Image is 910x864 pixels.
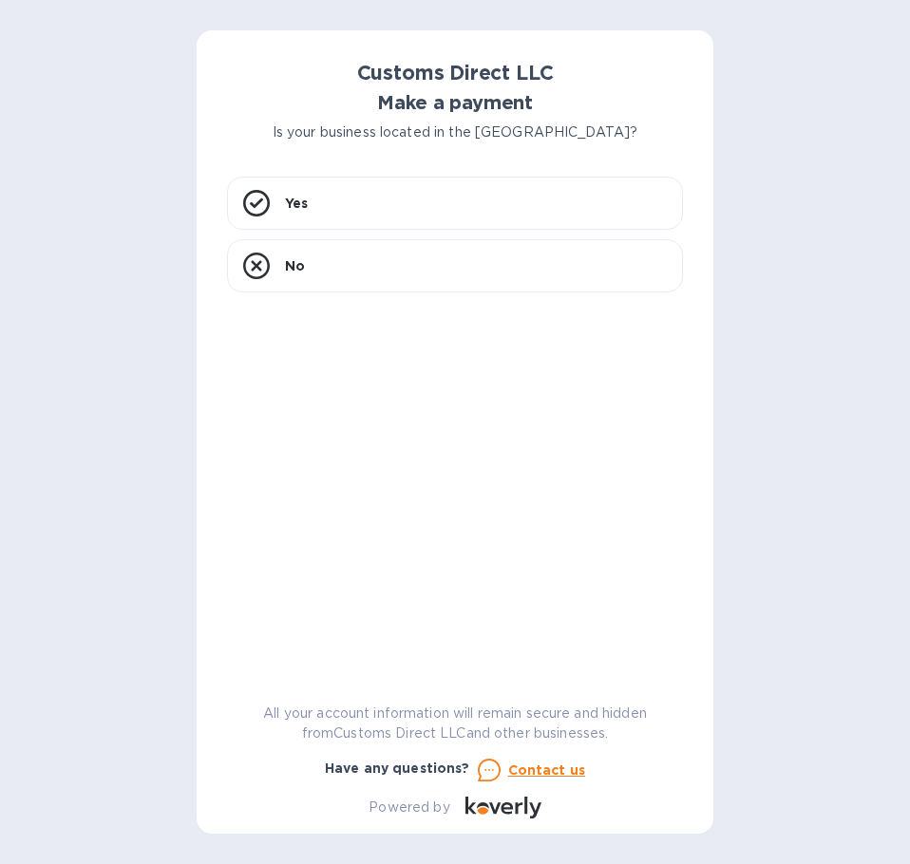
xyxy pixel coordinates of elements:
[369,798,449,817] p: Powered by
[285,256,305,275] p: No
[357,61,554,85] b: Customs Direct LLC
[227,92,683,114] h1: Make a payment
[285,194,308,213] p: Yes
[508,762,586,778] u: Contact us
[227,122,683,142] p: Is your business located in the [GEOGRAPHIC_DATA]?
[325,761,470,776] b: Have any questions?
[227,704,683,743] p: All your account information will remain secure and hidden from Customs Direct LLC and other busi...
